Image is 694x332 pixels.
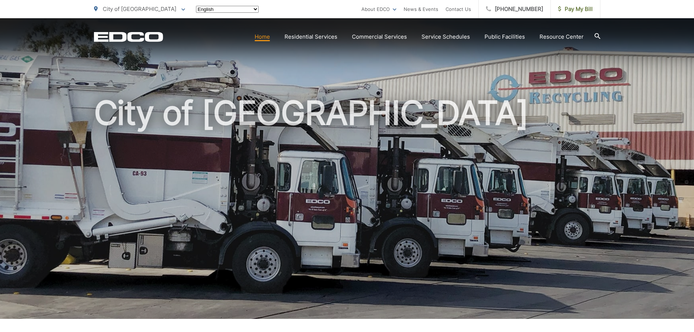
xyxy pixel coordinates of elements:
[352,32,407,41] a: Commercial Services
[285,32,337,41] a: Residential Services
[446,5,471,13] a: Contact Us
[103,5,176,12] span: City of [GEOGRAPHIC_DATA]
[540,32,584,41] a: Resource Center
[94,95,600,325] h1: City of [GEOGRAPHIC_DATA]
[558,5,593,13] span: Pay My Bill
[422,32,470,41] a: Service Schedules
[196,6,259,13] select: Select a language
[404,5,438,13] a: News & Events
[485,32,525,41] a: Public Facilities
[255,32,270,41] a: Home
[361,5,396,13] a: About EDCO
[94,32,163,42] a: EDCD logo. Return to the homepage.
